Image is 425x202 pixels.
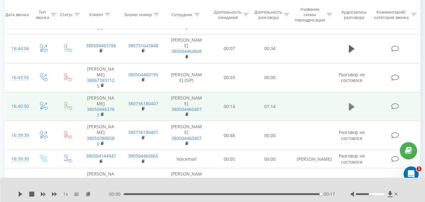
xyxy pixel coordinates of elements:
[60,12,73,17] div: Статус
[80,168,122,197] td: [PERSON_NAME]
[339,176,365,188] span: Разговор не состоялся
[171,135,202,141] a: 380504460407
[86,43,116,49] a: 380504463786
[214,9,242,20] div: Длительность ожидания
[11,72,25,84] div: 16:43:55
[339,72,365,83] span: Разговор не состоялся
[209,63,250,92] td: 00:03
[80,63,122,92] td: [PERSON_NAME]
[320,193,322,195] div: Accessibility label
[417,166,422,171] span: 1
[209,34,250,63] td: 00:07
[254,9,282,20] div: Длительность разговора
[87,77,115,89] a: 380673837125
[164,150,209,168] td: Voicemail
[11,100,25,113] div: 16:40:50
[125,12,152,17] div: Бизнес номер
[171,12,193,17] div: Сотрудник
[250,34,290,63] td: 00:34
[209,150,250,168] td: 00:05
[128,72,158,78] a: 380504460195
[80,121,122,150] td: [PERSON_NAME]
[339,129,365,141] span: Разговор не состоялся
[164,92,209,121] td: [PERSON_NAME]
[5,12,29,17] div: Дата звонка
[171,48,202,54] a: 380504464848
[89,12,103,17] div: Клиент
[404,166,419,182] iframe: Intercom live chat
[250,92,290,121] td: 01:14
[86,153,116,159] a: 380504144947
[369,193,371,195] div: Accessibility label
[324,191,335,197] span: 00:17
[209,92,250,121] td: 00:14
[11,153,25,165] div: 16:39:30
[164,168,209,197] td: [PERSON_NAME]
[250,121,290,150] td: 00:00
[109,191,124,197] span: 00:00
[373,9,410,20] div: Комментарий/категория звонка
[171,106,202,112] a: 380504460407
[209,168,250,197] td: 00:43
[250,63,290,92] td: 00:00
[209,121,250,150] td: 00:48
[80,92,122,121] td: [PERSON_NAME]
[250,168,290,197] td: 00:00
[250,150,290,168] td: 00:00
[164,34,209,63] td: [PERSON_NAME]
[128,101,158,107] a: 380736180407
[11,176,25,189] div: 16:39:11
[128,43,158,49] a: 380731643848
[295,7,325,23] div: Название схемы переадресации
[128,176,158,182] a: 380739124029
[87,106,115,118] a: 380504463783
[11,129,25,141] div: 16:39:39
[164,121,209,150] td: [PERSON_NAME]
[63,191,68,197] span: 1 x
[87,135,115,147] a: 380503806580
[164,63,209,92] td: [PERSON_NAME] (SIP)
[128,129,158,135] a: 380736180407
[339,153,365,164] span: Разговор не состоялся
[36,9,49,20] div: Тип звонка
[128,153,158,159] a: 380504465665
[290,150,333,168] td: [PERSON_NAME]
[11,43,25,55] div: 16:44:04
[338,9,370,20] div: Аудиозапись разговора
